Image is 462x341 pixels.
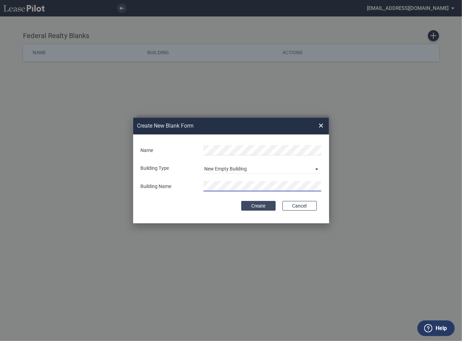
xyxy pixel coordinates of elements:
div: Building Type [137,165,200,172]
span: × [319,120,324,131]
div: Building Name [137,183,200,190]
button: Create [241,201,276,211]
button: Cancel [282,201,317,211]
h2: Create New Blank Form [137,122,292,130]
md-select: Building Type: New Empty Building [204,163,321,174]
label: Help [436,324,447,333]
div: New Empty Building [204,166,247,172]
input: Name [204,145,321,155]
div: Name [137,147,200,154]
md-dialog: Create New ... [133,118,329,223]
input: Building Name [204,181,321,191]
